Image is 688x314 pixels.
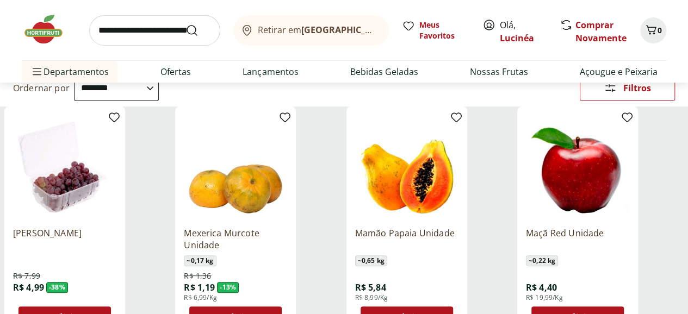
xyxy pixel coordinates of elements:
[233,15,389,46] button: Retirar em[GEOGRAPHIC_DATA]/[GEOGRAPHIC_DATA]
[184,281,215,293] span: R$ 1,19
[526,227,629,251] a: Maçã Red Unidade
[13,281,44,293] span: R$ 4,99
[30,59,44,85] button: Menu
[526,293,563,302] span: R$ 19,99/Kg
[623,84,651,92] span: Filtros
[640,17,666,43] button: Carrinho
[184,271,211,281] span: R$ 1,36
[526,255,558,266] span: ~ 0,22 kg
[160,65,191,78] a: Ofertas
[355,115,458,218] img: Mamão Papaia Unidade
[184,293,217,302] span: R$ 6,99/Kg
[185,24,212,37] button: Submit Search
[13,271,40,281] span: R$ 7,99
[184,115,287,218] img: Mexerica Murcote Unidade
[350,65,418,78] a: Bebidas Geladas
[355,227,458,251] a: Mamão Papaia Unidade
[500,18,548,45] span: Olá,
[355,255,387,266] span: ~ 0,65 kg
[13,82,70,94] label: Ordernar por
[301,24,485,36] b: [GEOGRAPHIC_DATA]/[GEOGRAPHIC_DATA]
[580,65,658,78] a: Açougue e Peixaria
[243,65,298,78] a: Lançamentos
[575,19,627,44] a: Comprar Novamente
[419,20,469,41] span: Meus Favoritos
[217,282,239,293] span: - 13 %
[30,59,109,85] span: Departamentos
[46,282,68,293] span: - 38 %
[580,75,675,101] button: Filtros
[22,13,76,46] img: Hortifruti
[355,281,386,293] span: R$ 5,84
[258,25,378,35] span: Retirar em
[184,255,216,266] span: ~ 0,17 kg
[604,81,617,95] svg: Abrir Filtros
[355,293,388,302] span: R$ 8,99/Kg
[658,25,662,35] span: 0
[526,281,557,293] span: R$ 4,40
[470,65,528,78] a: Nossas Frutas
[13,227,116,251] a: [PERSON_NAME]
[500,32,534,44] a: Lucinéa
[526,115,629,218] img: Maçã Red Unidade
[184,227,287,251] a: Mexerica Murcote Unidade
[89,15,220,46] input: search
[13,115,116,218] img: Uva Rosada Embalada
[402,20,469,41] a: Meus Favoritos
